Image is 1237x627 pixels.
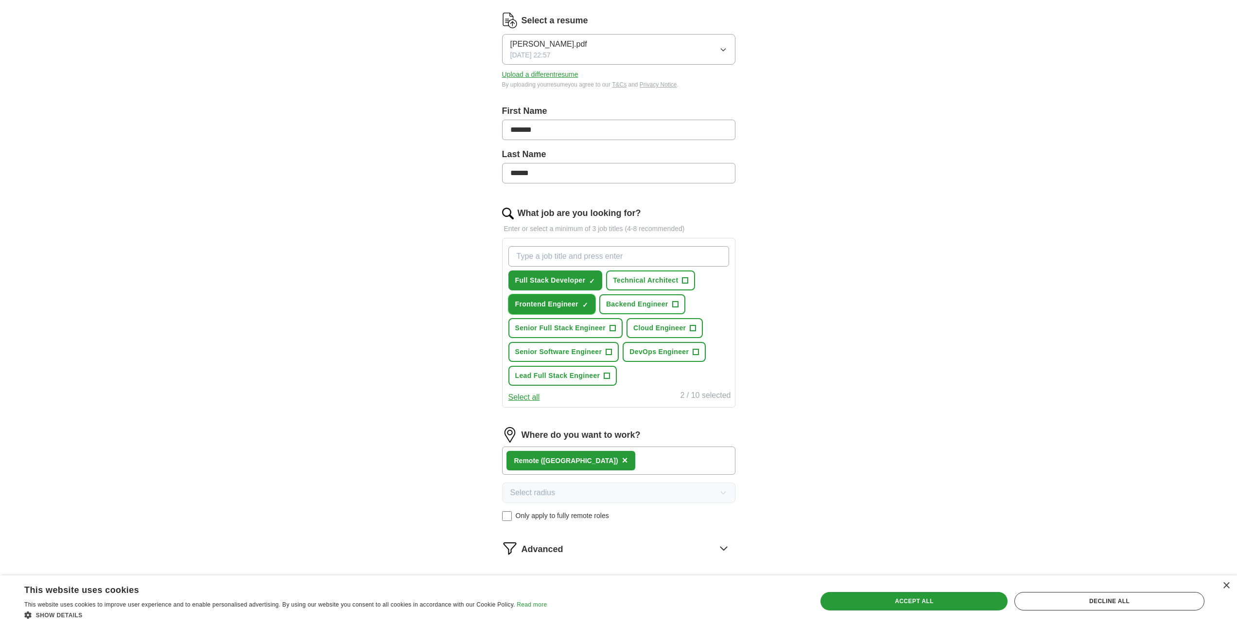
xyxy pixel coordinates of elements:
[633,323,686,333] span: Cloud Engineer
[606,299,668,309] span: Backend Engineer
[1222,582,1230,590] div: Close
[510,38,587,50] span: [PERSON_NAME].pdf
[36,612,83,619] span: Show details
[627,318,703,338] button: Cloud Engineer
[518,207,641,220] label: What job are you looking for?
[24,581,523,596] div: This website uses cookies
[502,540,518,556] img: filter
[502,13,518,28] img: CV Icon
[510,50,551,60] span: [DATE] 22:57
[508,246,729,267] input: Type a job title and press enter
[516,511,609,521] span: Only apply to fully remote roles
[502,511,512,521] input: Only apply to fully remote roles
[517,601,547,608] a: Read more, opens a new window
[515,347,602,357] span: Senior Software Engineer
[24,601,515,608] span: This website uses cookies to improve user experience and to enable personalised advertising. By u...
[622,453,628,468] button: ×
[502,427,518,443] img: location.png
[640,81,677,88] a: Privacy Notice
[508,342,619,362] button: Senior Software Engineer
[522,543,563,556] span: Advanced
[623,342,706,362] button: DevOps Engineer
[515,323,606,333] span: Senior Full Stack Engineer
[502,483,735,503] button: Select radius
[502,105,735,118] label: First Name
[502,70,578,80] button: Upload a differentresume
[515,275,586,286] span: Full Stack Developer
[502,148,735,161] label: Last Name
[515,371,600,381] span: Lead Full Stack Engineer
[508,366,617,386] button: Lead Full Stack Engineer
[522,429,641,442] label: Where do you want to work?
[514,456,618,466] div: Remote ([GEOGRAPHIC_DATA])
[582,301,588,309] span: ✓
[508,392,540,403] button: Select all
[508,294,595,314] button: Frontend Engineer✓
[599,294,685,314] button: Backend Engineer
[622,455,628,466] span: ×
[502,34,735,65] button: [PERSON_NAME].pdf[DATE] 22:57
[508,318,623,338] button: Senior Full Stack Engineer
[502,208,514,219] img: search.png
[515,299,578,309] span: Frontend Engineer
[629,347,689,357] span: DevOps Engineer
[680,390,731,403] div: 2 / 10 selected
[1014,592,1204,610] div: Decline all
[508,270,603,290] button: Full Stack Developer✓
[502,224,735,234] p: Enter or select a minimum of 3 job titles (4-8 recommended)
[510,487,556,499] span: Select radius
[502,80,735,89] div: By uploading your resume you agree to our and .
[24,610,547,620] div: Show details
[612,81,627,88] a: T&Cs
[589,277,595,285] span: ✓
[613,275,678,286] span: Technical Architect
[522,14,588,27] label: Select a resume
[606,270,695,290] button: Technical Architect
[820,592,1008,610] div: Accept all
